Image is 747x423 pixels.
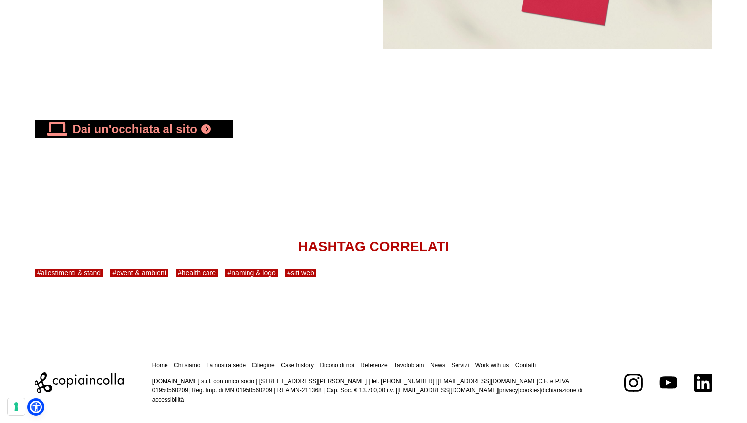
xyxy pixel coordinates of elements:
img: tab_keywords_by_traffic_grey.svg [102,57,110,65]
a: #siti web [285,269,316,277]
a: Ciliegine [252,362,275,369]
a: Servizi [451,362,469,369]
a: #health care [176,269,218,277]
a: News [430,362,445,369]
a: Contatti [515,362,536,369]
button: Le tue preferenze relative al consenso per le tecnologie di tracciamento [8,398,25,415]
a: Case history [281,362,314,369]
a: [EMAIL_ADDRESS][DOMAIN_NAME] [397,387,498,394]
div: Keyword (traffico) [113,58,161,65]
a: Home [152,362,168,369]
a: Work with us [475,362,509,369]
a: Referenze [360,362,387,369]
img: tab_domain_overview_orange.svg [41,57,49,65]
img: logo_orange.svg [16,16,24,24]
a: Open Accessibility Menu [30,401,42,413]
div: [PERSON_NAME]: [DOMAIN_NAME] [26,26,141,34]
div: v 4.0.25 [28,16,48,24]
div: Dominio [52,58,76,65]
a: Chi siamo [174,362,200,369]
a: [EMAIL_ADDRESS][DOMAIN_NAME] [438,378,538,385]
a: privacy [499,387,518,394]
a: Dai un'occhiata al sito [35,120,233,138]
h3: Hashtag correlati [35,237,712,256]
a: #event & ambient [110,269,168,277]
a: #naming & logo [225,269,278,277]
a: La nostra sede [207,362,246,369]
a: Tavolobrain [394,362,424,369]
a: cookies [520,387,540,394]
a: Dicono di noi [320,362,354,369]
img: website_grey.svg [16,26,24,34]
p: [DOMAIN_NAME] s.r.l. con unico socio | [STREET_ADDRESS][PERSON_NAME] | tel. [PHONE_NUMBER] | C.F.... [152,377,597,405]
a: #allestimenti & stand [35,269,103,277]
